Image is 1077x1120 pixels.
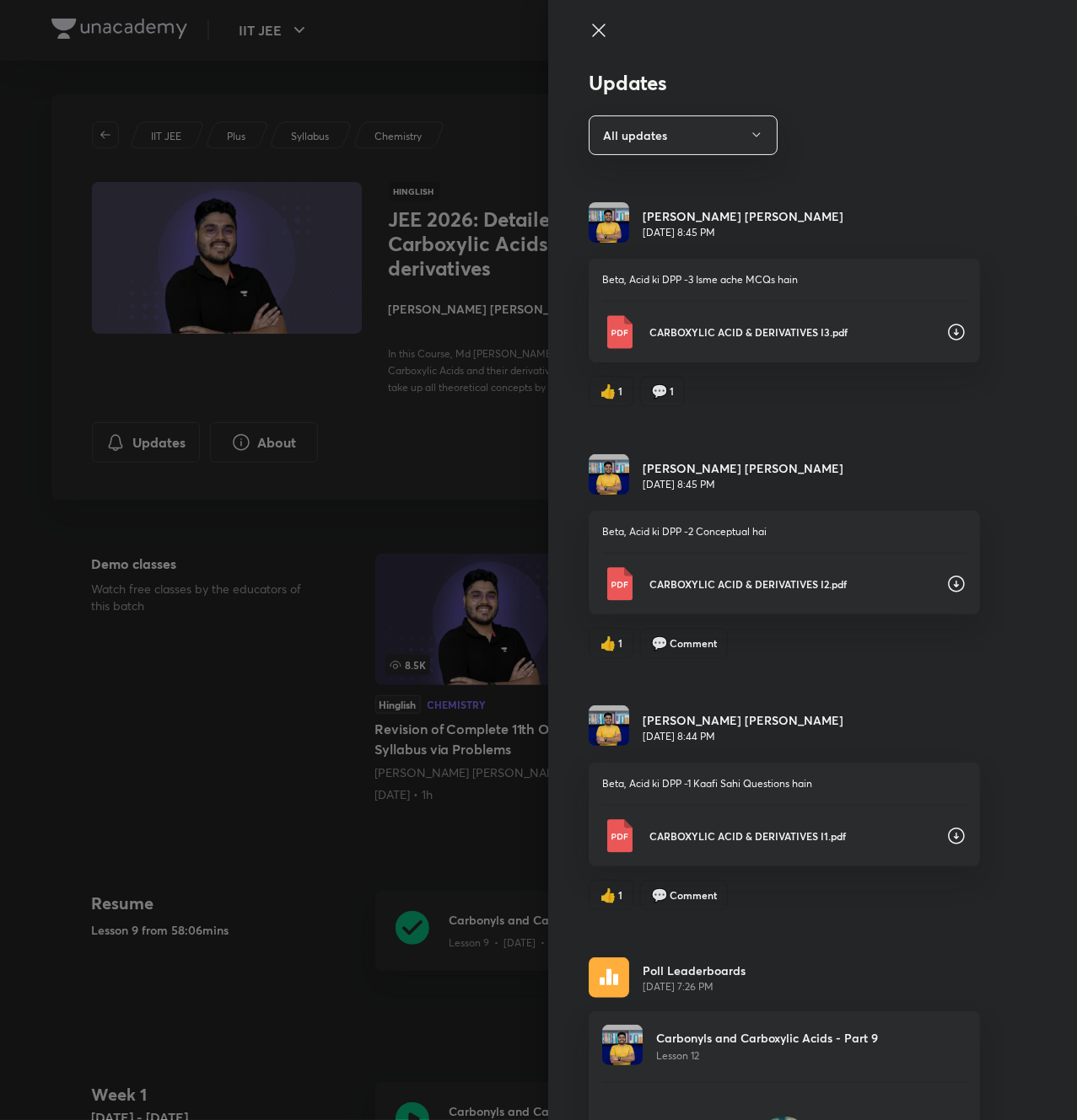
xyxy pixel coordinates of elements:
p: [DATE] 8:45 PM [643,477,843,492]
span: 1 [618,887,622,903]
p: CARBOXYLIC ACID & DERIVATIVES I2.pdf [649,576,933,592]
span: 1 [670,383,674,399]
img: Avatar [589,454,629,495]
p: Beta, Acid ki DPP -3 Isme ache MCQs hain [602,272,967,287]
p: CARBOXYLIC ACID & DERIVATIVES I1.pdf [649,828,933,844]
p: Poll Leaderboards [643,962,746,979]
h3: Updates [589,71,980,95]
p: CARBOXYLIC ACID & DERIVATIVES I3.pdf [649,324,933,340]
h6: [PERSON_NAME] [PERSON_NAME] [643,207,843,225]
p: Carbonyls and Carboxylic Acids - Part 9 [656,1029,878,1047]
p: Beta, Acid ki DPP -1 Kaafi Sahi Questions hain [602,776,967,791]
span: Comment [670,887,717,903]
img: Avatar [589,705,629,746]
span: comment [651,383,668,399]
span: comment [651,635,668,651]
span: like [600,887,617,903]
h6: [PERSON_NAME] [PERSON_NAME] [643,711,843,729]
span: Comment [670,635,717,651]
img: Pdf [602,567,636,601]
img: rescheduled [589,957,629,998]
span: like [600,383,617,399]
img: Pdf [602,819,636,853]
p: [DATE] 8:45 PM [643,225,843,240]
span: [DATE] 7:26 PM [643,979,746,994]
img: Avatar [602,1025,643,1065]
span: 1 [618,635,622,651]
span: Lesson 12 [656,1049,699,1062]
span: like [600,635,617,651]
p: [DATE] 8:44 PM [643,729,843,744]
img: Avatar [589,202,629,243]
img: Pdf [602,315,636,349]
h6: [PERSON_NAME] [PERSON_NAME] [643,459,843,477]
p: Beta, Acid ki DPP -2 Conceptual hai [602,524,967,539]
span: 1 [618,383,622,399]
button: All updates [589,115,778,155]
span: comment [651,887,668,903]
